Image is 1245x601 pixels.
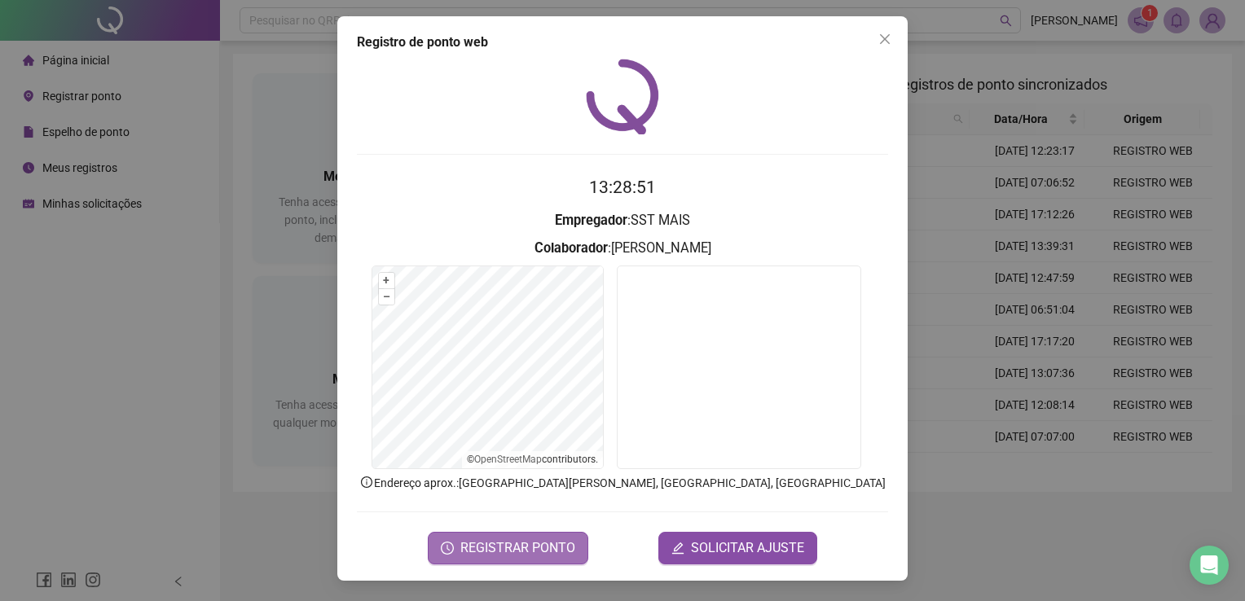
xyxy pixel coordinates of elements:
[441,542,454,555] span: clock-circle
[357,33,888,52] div: Registro de ponto web
[671,542,684,555] span: edit
[589,178,656,197] time: 13:28:51
[658,532,817,564] button: editSOLICITAR AJUSTE
[357,238,888,259] h3: : [PERSON_NAME]
[359,475,374,489] span: info-circle
[357,210,888,231] h3: : SST MAIS
[379,273,394,288] button: +
[1190,546,1229,585] div: Open Intercom Messenger
[586,59,659,134] img: QRPoint
[357,474,888,492] p: Endereço aprox. : [GEOGRAPHIC_DATA][PERSON_NAME], [GEOGRAPHIC_DATA], [GEOGRAPHIC_DATA]
[467,454,598,465] li: © contributors.
[872,26,898,52] button: Close
[535,240,608,256] strong: Colaborador
[555,213,627,228] strong: Empregador
[878,33,891,46] span: close
[428,532,588,564] button: REGISTRAR PONTO
[379,289,394,305] button: –
[460,538,575,558] span: REGISTRAR PONTO
[474,454,542,465] a: OpenStreetMap
[691,538,804,558] span: SOLICITAR AJUSTE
